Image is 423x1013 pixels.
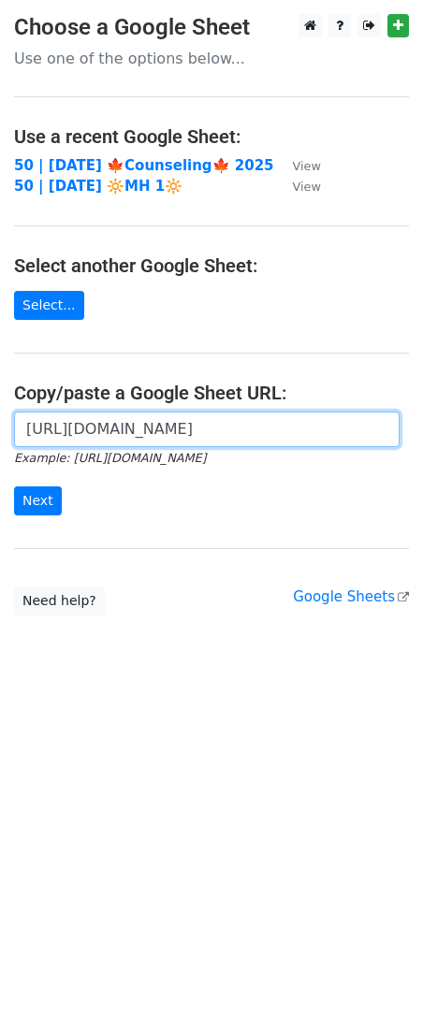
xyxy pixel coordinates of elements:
a: View [274,178,321,195]
iframe: Chat Widget [329,923,423,1013]
a: Google Sheets [293,588,409,605]
small: View [293,159,321,173]
h4: Copy/paste a Google Sheet URL: [14,382,409,404]
a: View [274,157,321,174]
a: Need help? [14,586,105,615]
p: Use one of the options below... [14,49,409,68]
h3: Choose a Google Sheet [14,14,409,41]
a: 50 | [DATE] 🍁Counseling🍁 2025 [14,157,274,174]
input: Next [14,486,62,515]
a: Select... [14,291,84,320]
small: View [293,180,321,194]
small: Example: [URL][DOMAIN_NAME] [14,451,206,465]
a: 50 | [DATE] 🔆MH 1🔆 [14,178,182,195]
input: Paste your Google Sheet URL here [14,412,400,447]
h4: Use a recent Google Sheet: [14,125,409,148]
h4: Select another Google Sheet: [14,254,409,277]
